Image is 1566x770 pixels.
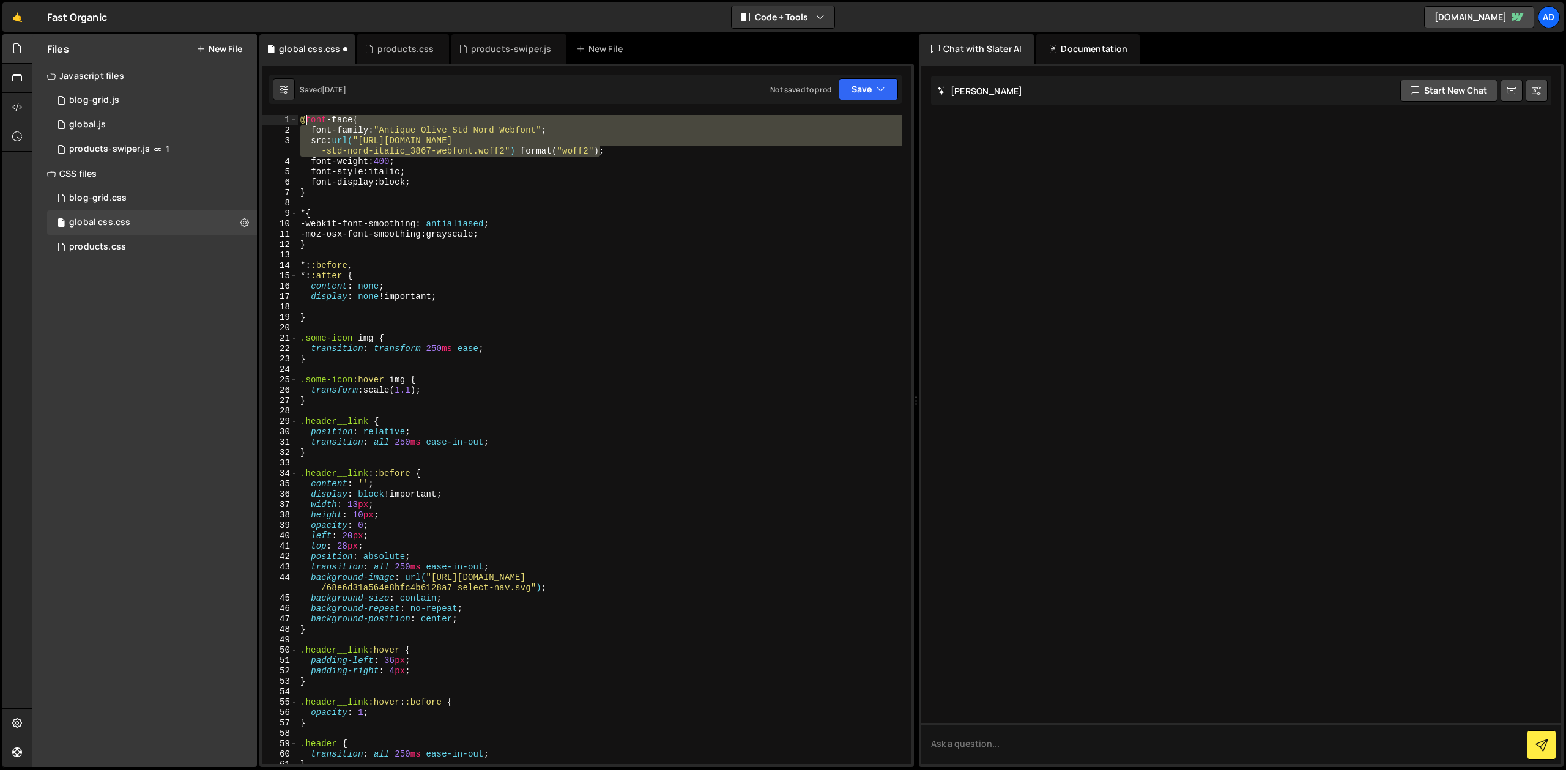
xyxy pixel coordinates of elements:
button: Code + Tools [732,6,834,28]
a: [DOMAIN_NAME] [1424,6,1534,28]
div: 56 [262,708,298,718]
div: 54 [262,687,298,697]
div: Fast Organic [47,10,107,24]
div: 39 [262,520,298,531]
div: 21 [262,333,298,344]
div: 12 [262,240,298,250]
div: Documentation [1036,34,1140,64]
div: products.css [377,43,434,55]
div: 19 [262,313,298,323]
div: products-swiper.js [471,43,552,55]
div: products.css [69,242,126,253]
div: 25 [262,375,298,385]
div: 27 [262,396,298,406]
div: New File [576,43,628,55]
div: global.js [69,119,106,130]
div: 40 [262,531,298,541]
div: 17318/48399.css [47,235,257,259]
div: Javascript files [32,64,257,88]
div: 10 [262,219,298,229]
a: 🤙 [2,2,32,32]
div: 4 [262,157,298,167]
div: 47 [262,614,298,624]
div: blog-grid.js [69,95,119,106]
div: 20 [262,323,298,333]
div: 61 [262,760,298,770]
div: Saved [300,84,346,95]
div: global css.css [69,217,130,228]
div: global css.css [279,43,340,55]
div: 17318/48331.css [47,186,257,210]
div: 41 [262,541,298,552]
div: 18 [262,302,298,313]
button: Start new chat [1400,80,1497,102]
div: 46 [262,604,298,614]
div: 1 [262,115,298,125]
div: 60 [262,749,298,760]
div: 50 [262,645,298,656]
div: 38 [262,510,298,520]
div: Not saved to prod [770,84,831,95]
div: 31 [262,437,298,448]
div: 33 [262,458,298,468]
div: 17318/48398.js [47,137,257,161]
div: 45 [262,593,298,604]
div: 2 [262,125,298,136]
div: 36 [262,489,298,500]
div: 59 [262,739,298,749]
div: 17318/48054.css [47,210,257,235]
div: 28 [262,406,298,416]
div: Chat with Slater AI [919,34,1034,64]
span: 1 [166,144,169,154]
div: 3 [262,136,298,157]
div: 24 [262,365,298,375]
div: 43 [262,562,298,572]
div: 57 [262,718,298,728]
button: New File [196,44,242,54]
div: 53 [262,676,298,687]
div: 22 [262,344,298,354]
div: 49 [262,635,298,645]
h2: [PERSON_NAME] [937,85,1022,97]
div: 23 [262,354,298,365]
div: 16 [262,281,298,292]
div: 5 [262,167,298,177]
a: ad [1538,6,1560,28]
div: CSS files [32,161,257,186]
div: 15 [262,271,298,281]
div: 35 [262,479,298,489]
div: 55 [262,697,298,708]
div: [DATE] [322,84,346,95]
div: 34 [262,468,298,479]
div: 14 [262,261,298,271]
div: blog-grid.css [69,193,127,204]
div: 13 [262,250,298,261]
div: 44 [262,572,298,593]
div: 9 [262,209,298,219]
div: 6 [262,177,298,188]
div: 48 [262,624,298,635]
div: 52 [262,666,298,676]
div: 29 [262,416,298,427]
div: 51 [262,656,298,666]
div: 42 [262,552,298,562]
div: 11 [262,229,298,240]
button: Save [839,78,898,100]
div: products-swiper.js [69,144,150,155]
div: 37 [262,500,298,510]
div: 17318/48332.js [47,88,257,113]
div: 7 [262,188,298,198]
div: 32 [262,448,298,458]
div: 17 [262,292,298,302]
div: 8 [262,198,298,209]
div: 26 [262,385,298,396]
div: 17318/48055.js [47,113,257,137]
div: 58 [262,728,298,739]
h2: Files [47,42,69,56]
div: 30 [262,427,298,437]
